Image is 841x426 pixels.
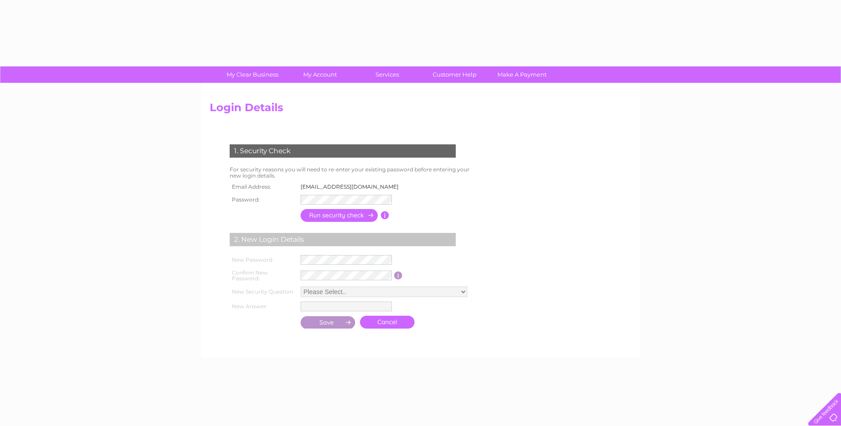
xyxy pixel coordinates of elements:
[298,181,406,193] td: [EMAIL_ADDRESS][DOMAIN_NAME]
[301,316,356,329] input: Submit
[227,164,479,181] td: For security reasons you will need to re-enter your existing password before entering your new lo...
[227,299,298,314] th: New Answer:
[394,271,403,279] input: Information
[283,66,356,83] a: My Account
[227,193,298,207] th: Password:
[227,284,298,299] th: New Security Question
[227,253,298,267] th: New Password:
[418,66,491,83] a: Customer Help
[227,267,298,285] th: Confirm New Password:
[360,316,415,329] a: Cancel
[230,233,456,246] div: 2. New Login Details
[210,101,632,118] h2: Login Details
[216,66,289,83] a: My Clear Business
[227,181,298,193] th: Email Address:
[485,66,559,83] a: Make A Payment
[351,66,424,83] a: Services
[381,211,389,219] input: Information
[230,144,456,158] div: 1. Security Check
